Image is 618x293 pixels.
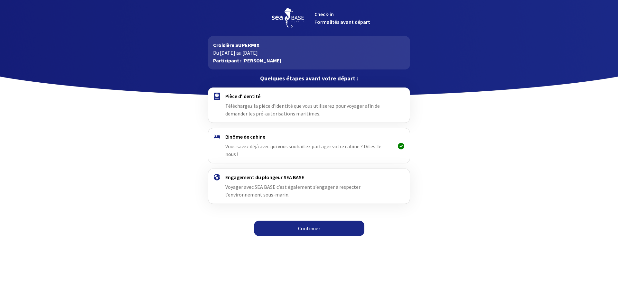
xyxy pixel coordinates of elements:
p: Quelques étapes avant votre départ : [208,75,410,82]
p: Participant : [PERSON_NAME] [213,57,405,64]
a: Continuer [254,221,364,236]
p: Du [DATE] au [DATE] [213,49,405,57]
span: Check-in Formalités avant départ [314,11,370,25]
p: Croisière SUPERMIX [213,41,405,49]
h4: Binôme de cabine [225,133,392,140]
span: Téléchargez la pièce d'identité que vous utiliserez pour voyager afin de demander les pré-autoris... [225,103,380,117]
span: Voyager avec SEA BASE c’est également s’engager à respecter l’environnement sous-marin. [225,184,360,198]
img: binome.svg [214,134,220,139]
span: Vous savez déjà avec qui vous souhaitez partager votre cabine ? Dites-le nous ! [225,143,381,157]
img: engagement.svg [214,174,220,180]
img: logo_seabase.svg [272,8,304,28]
img: passport.svg [214,93,220,100]
h4: Pièce d'identité [225,93,392,99]
h4: Engagement du plongeur SEA BASE [225,174,392,180]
